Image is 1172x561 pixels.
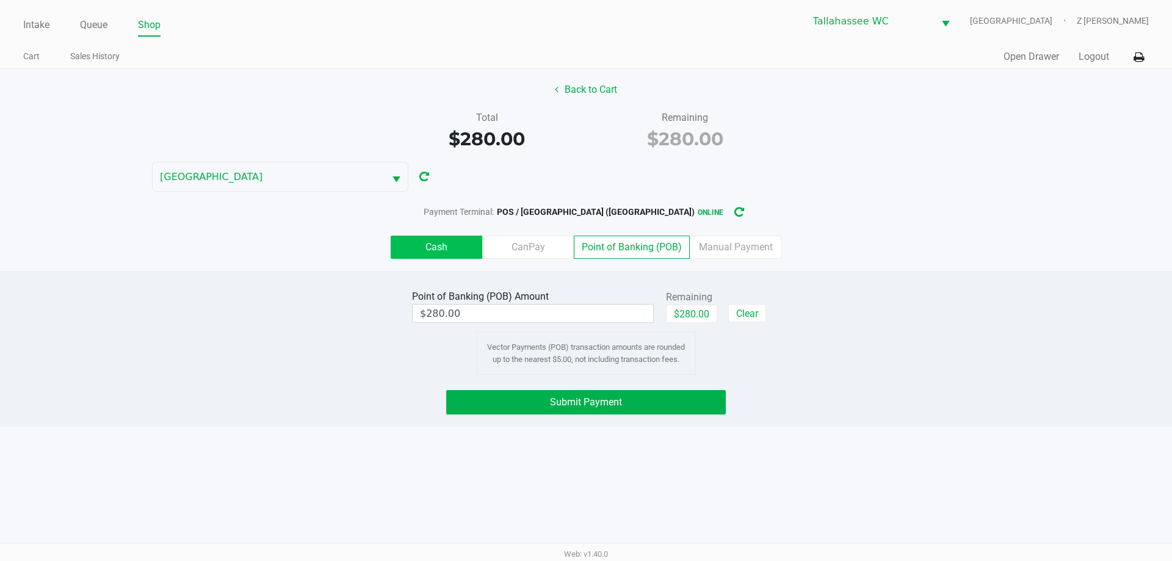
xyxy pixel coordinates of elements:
button: $280.00 [666,305,717,323]
label: Point of Banking (POB) [574,236,690,259]
label: Cash [391,236,482,259]
button: Back to Cart [547,78,625,101]
button: Clear [728,304,766,322]
button: Select [385,162,408,191]
div: Point of Banking (POB) Amount [412,289,554,304]
div: Vector Payments (POB) transaction amounts are rounded up to the nearest $5.00, not including tran... [476,331,696,375]
span: Web: v1.40.0 [564,549,608,559]
label: Manual Payment [690,236,781,259]
span: Tallahassee WC [813,14,927,29]
label: CanPay [482,236,574,259]
a: Sales History [70,49,120,64]
div: $280.00 [595,125,775,153]
div: Total [397,110,577,125]
button: Logout [1079,49,1109,64]
div: $280.00 [397,125,577,153]
span: [GEOGRAPHIC_DATA] [970,15,1077,27]
a: Intake [23,16,49,34]
a: Queue [80,16,107,34]
span: Payment Terminal: [424,207,494,217]
span: Submit Payment [550,396,622,408]
span: Z [PERSON_NAME] [1077,15,1149,27]
span: [GEOGRAPHIC_DATA] [160,170,377,184]
button: Open Drawer [1004,49,1059,64]
div: Remaining [666,290,717,305]
button: Select [934,7,957,35]
span: POS / [GEOGRAPHIC_DATA] ([GEOGRAPHIC_DATA]) [497,207,695,217]
a: Cart [23,49,40,64]
div: Remaining [595,110,775,125]
a: Shop [138,16,161,34]
button: Submit Payment [446,390,726,414]
span: online [698,208,723,217]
